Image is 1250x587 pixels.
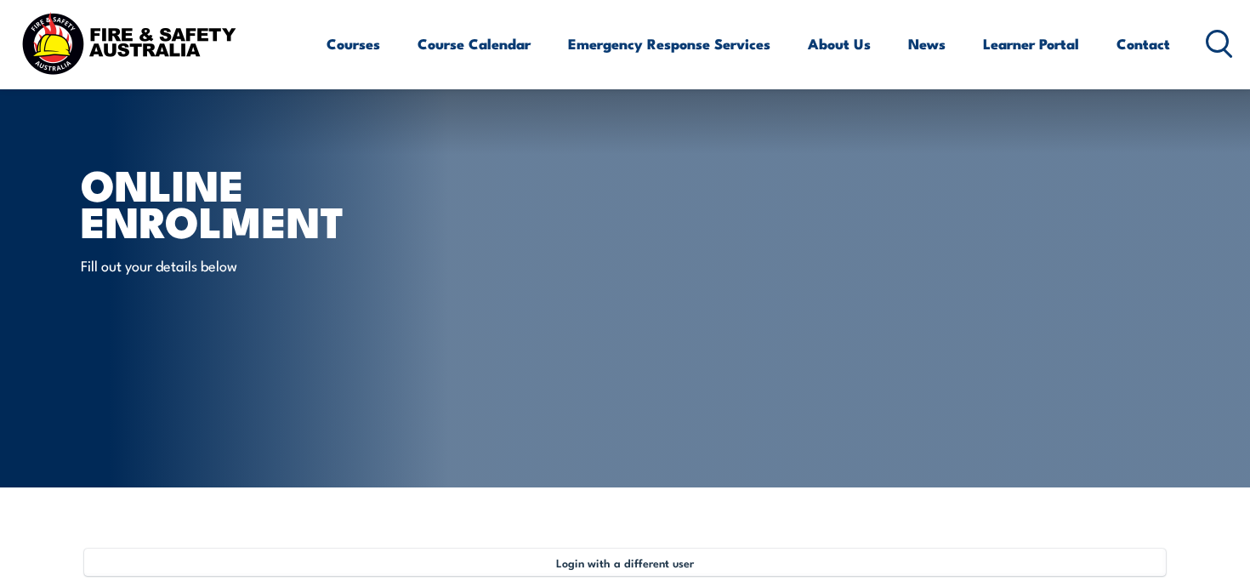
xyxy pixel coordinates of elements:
a: Courses [327,21,380,66]
h1: Online Enrolment [81,165,501,238]
p: Fill out your details below [81,255,391,275]
a: About Us [808,21,871,66]
a: Emergency Response Services [568,21,770,66]
a: Learner Portal [983,21,1079,66]
a: Contact [1116,21,1170,66]
span: Login with a different user [556,556,694,569]
a: News [908,21,946,66]
a: Course Calendar [418,21,531,66]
